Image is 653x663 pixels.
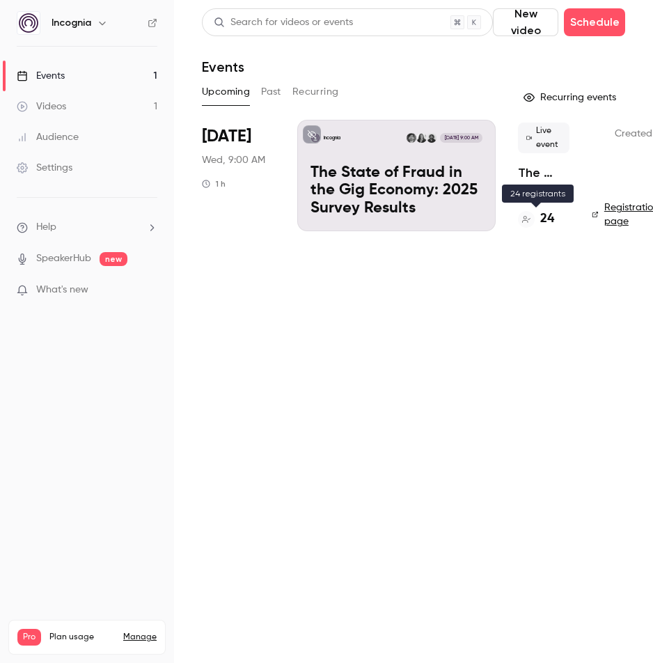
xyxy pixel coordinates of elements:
span: [DATE] [202,125,251,148]
div: Videos [17,100,66,114]
a: Manage [123,632,157,643]
p: The State of Fraud in the Gig Economy: 2025 Survey Results [310,164,482,218]
button: New video [493,8,558,36]
a: The State of Fraud in the Gig Economy: 2025 Survey Results [518,164,569,181]
h6: Incognia [52,16,91,30]
button: Schedule [564,8,625,36]
h4: 24 [540,210,554,228]
span: Pro [17,629,41,646]
li: help-dropdown-opener [17,220,157,235]
button: Past [261,81,281,103]
div: Settings [17,161,72,175]
span: Plan usage [49,632,115,643]
img: Maria Sassetti [416,133,426,143]
span: Help [36,220,56,235]
span: [DATE] 9:00 AM [440,133,482,143]
img: Felix Efren Gonzalez Reyes [427,133,436,143]
span: Wed, 9:00 AM [202,153,265,167]
div: Events [17,69,65,83]
h1: Events [202,58,244,75]
div: 1 h [202,178,226,189]
a: SpeakerHub [36,251,91,266]
span: new [100,252,127,266]
a: The State of Fraud in the Gig Economy: 2025 Survey ResultsIncogniaFelix Efren Gonzalez ReyesMaria... [297,120,496,231]
iframe: Noticeable Trigger [141,284,157,297]
button: Recurring events [517,86,625,109]
a: 24 [518,210,554,228]
span: What's new [36,283,88,297]
div: Sep 24 Wed, 12:00 PM (America/New York) [202,120,275,231]
span: Live event [518,123,569,153]
div: Audience [17,130,79,144]
img: Victor Cavalcanti [407,133,416,143]
img: Incognia [17,12,40,34]
p: Incognia [324,134,340,141]
div: Search for videos or events [214,15,353,30]
button: Recurring [292,81,339,103]
button: Upcoming [202,81,250,103]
